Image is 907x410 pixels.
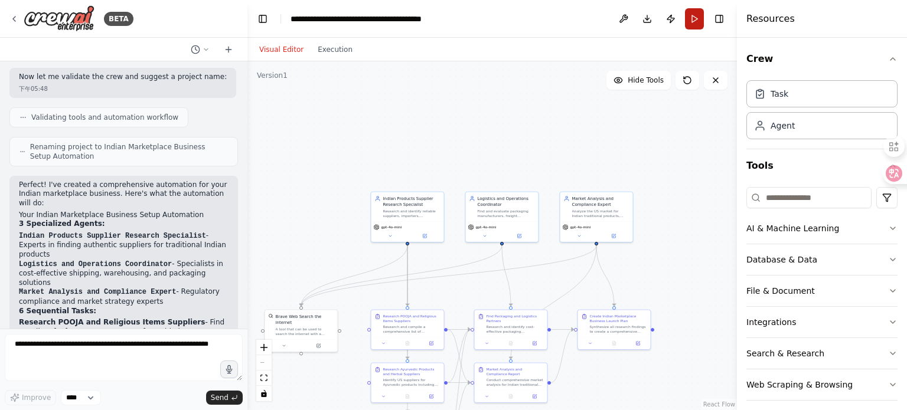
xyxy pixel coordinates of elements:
div: Indian Products Supplier Research SpecialistResearch and identify reliable suppliers, importers, ... [371,192,445,243]
button: Hide right sidebar [711,11,727,27]
span: gpt-4o-mini [570,225,591,229]
button: Open in side panel [503,232,536,240]
button: Open in side panel [302,342,335,349]
div: Research and identify cost-effective packaging manufacturers, freight forwarders, warehouses, and... [487,324,544,334]
button: Click to speak your automation idea [220,360,238,378]
span: Hide Tools [628,76,664,85]
div: Research POOJA and Religious Items Suppliers [383,314,441,323]
button: Visual Editor [252,42,311,57]
div: Research POOJA and Religious Items SuppliersResearch and compile a comprehensive list of [DEMOGRA... [371,310,445,350]
div: Logistics and Operations CoordinatorFind and evaluate packaging manufacturers, freight forwarders... [465,192,539,243]
div: Market Analysis and Compliance ReportConduct comprehensive market analysis for Indian traditional... [474,363,548,404]
div: Find Packaging and Logistics Partners [487,314,544,323]
li: - Regulatory compliance and market strategy experts [19,287,229,306]
div: Find and evaluate packaging manufacturers, freight forwarders, warehouses, and consolidation faci... [478,209,535,218]
div: BETA [104,12,133,26]
g: Edge from fa78f540-192a-42b3-a577-daab988a1eef to 07b0d57d-eb9d-41c1-826f-3341d6de89b0 [448,327,471,333]
div: Analyze the US market for Indian traditional products, identify target demographics, pricing stra... [572,209,629,218]
button: Integrations [746,307,898,337]
span: Send [211,393,229,402]
span: Improve [22,393,51,402]
strong: 6 Sequential Tasks: [19,307,96,315]
button: toggle interactivity [256,386,272,401]
img: BraveSearchTool [269,314,273,319]
h2: Your Indian Marketplace Business Setup Automation [19,211,229,220]
g: Edge from 6491e2ed-b5ae-4bb8-97ff-6f6d7bbd4ded to 07b0d57d-eb9d-41c1-826f-3341d6de89b0 [499,245,514,306]
button: Web Scraping & Browsing [746,369,898,400]
code: Market Analysis and Compliance Expert [19,288,176,296]
button: Open in side panel [408,232,442,240]
h4: Resources [746,12,795,26]
li: - Specialists in cost-effective shipping, warehousing, and packaging solutions [19,260,229,288]
button: AI & Machine Learning [746,213,898,244]
div: Conduct comprehensive market analysis for Indian traditional products in the [GEOGRAPHIC_DATA], i... [487,378,544,387]
li: - Find suppliers for [DEMOGRAPHIC_DATA] worship items, incense, religious statues [19,318,229,346]
button: Search & Research [746,338,898,369]
button: zoom in [256,340,272,355]
p: Perfect! I've created a comprehensive automation for your Indian marketplace business. Here's wha... [19,181,229,208]
strong: 3 Specialized Agents: [19,219,105,228]
button: Open in side panel [524,393,544,400]
button: No output available [395,340,420,347]
g: Edge from d2f9c9fe-b263-48b6-a40b-8b3cdb818eb7 to 2f927b3f-4d0d-4b76-9de8-35c7ca454da4 [593,245,617,306]
div: Task [771,88,788,100]
div: React Flow controls [256,340,272,401]
g: Edge from 6491e2ed-b5ae-4bb8-97ff-6f6d7bbd4ded to ea71b5b6-55b8-4369-8df2-cab2501c5c56 [298,245,505,306]
span: Validating tools and automation workflow [31,113,178,122]
g: Edge from d2f9c9fe-b263-48b6-a40b-8b3cdb818eb7 to ea71b5b6-55b8-4369-8df2-cab2501c5c56 [298,245,599,306]
div: 下午05:48 [19,84,227,93]
g: Edge from 647c9993-2d2f-48f3-a1dc-19fd6cf396ec to ea71b5b6-55b8-4369-8df2-cab2501c5c56 [298,245,410,306]
g: Edge from d2f9c9fe-b263-48b6-a40b-8b3cdb818eb7 to 5289bd22-806a-4e64-9062-ee04f959a772 [508,245,599,359]
g: Edge from 111e987a-80ba-4153-a617-c01de9b82dbb to 5289bd22-806a-4e64-9062-ee04f959a772 [448,380,471,386]
code: Logistics and Operations Coordinator [19,260,172,268]
div: Research Ayurvedic Products and Herbal SuppliersIdentify US suppliers for Ayurvedic products incl... [371,363,445,404]
span: gpt-4o-mini [381,225,402,229]
button: File & Document [746,275,898,306]
li: - Experts in finding authentic suppliers for traditional Indian products [19,231,229,260]
div: Market Analysis and Compliance ExpertAnalyze the US market for Indian traditional products, ident... [560,192,634,243]
div: Version 1 [257,71,288,80]
nav: breadcrumb [291,13,423,25]
button: Switch to previous chat [186,42,214,57]
button: No output available [498,393,523,400]
g: Edge from 07b0d57d-eb9d-41c1-826f-3341d6de89b0 to 2f927b3f-4d0d-4b76-9de8-35c7ca454da4 [551,327,574,333]
div: Identify US suppliers for Ayurvedic products including cosmetics, health supplements, Tulsi tea, ... [383,378,441,387]
div: Research and compile a comprehensive list of [DEMOGRAPHIC_DATA] suppliers, importers, and manufac... [383,324,441,334]
div: Tools [746,182,898,410]
span: gpt-4o-mini [476,225,497,229]
img: Logo [24,5,94,32]
button: Database & Data [746,244,898,275]
button: Improve [5,390,56,405]
div: Logistics and Operations Coordinator [478,196,535,208]
button: No output available [602,340,627,347]
div: Synthesize all research findings to create a comprehensive business launch plan for the Indian ma... [590,324,647,334]
div: Crew [746,76,898,149]
p: Now let me validate the crew and suggest a project name: [19,73,227,82]
button: No output available [498,340,523,347]
div: Research Ayurvedic Products and Herbal Suppliers [383,367,441,376]
div: Agent [771,120,795,132]
strong: Research POOJA and Religious Items Suppliers [19,318,205,326]
button: Send [206,391,243,405]
div: Create Indian Marketplace Business Launch Plan [590,314,647,323]
button: fit view [256,370,272,386]
div: Market Analysis and Compliance Report [487,367,544,376]
button: Start a new chat [219,42,238,57]
button: Open in side panel [421,340,441,347]
button: Open in side panel [421,393,441,400]
div: Find Packaging and Logistics PartnersResearch and identify cost-effective packaging manufacturers... [474,310,548,350]
button: Tools [746,149,898,182]
div: BraveSearchToolBrave Web Search the internetA tool that can be used to search the internet with a... [265,310,338,353]
a: React Flow attribution [703,401,735,408]
div: Create Indian Marketplace Business Launch PlanSynthesize all research findings to create a compre... [578,310,651,350]
button: Hide left sidebar [255,11,271,27]
button: Open in side panel [597,232,631,240]
g: Edge from fa78f540-192a-42b3-a577-daab988a1eef to 5289bd22-806a-4e64-9062-ee04f959a772 [448,327,471,386]
button: Hide Tools [606,71,671,90]
div: Research and identify reliable suppliers, importers, manufacturers, and distributors in the [GEOG... [383,209,441,218]
div: A tool that can be used to search the internet with a search_query. [276,327,334,336]
span: Renaming project to Indian Marketplace Business Setup Automation [30,142,228,161]
button: No output available [395,393,420,400]
button: Crew [746,42,898,76]
g: Edge from 5289bd22-806a-4e64-9062-ee04f959a772 to 2f927b3f-4d0d-4b76-9de8-35c7ca454da4 [551,327,574,386]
